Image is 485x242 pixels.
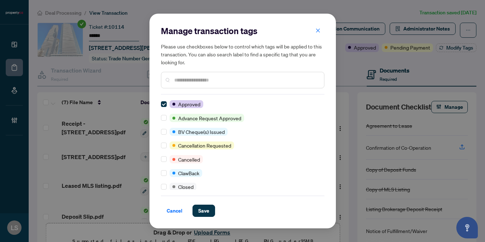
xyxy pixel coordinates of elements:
[178,114,241,122] span: Advance Request Approved
[178,100,200,108] span: Approved
[456,217,478,238] button: Open asap
[161,25,324,37] h2: Manage transaction tags
[192,205,215,217] button: Save
[178,155,200,163] span: Cancelled
[178,183,194,191] span: Closed
[178,128,225,136] span: BV Cheque(s) Issued
[178,169,199,177] span: ClawBack
[167,205,182,217] span: Cancel
[178,141,231,149] span: Cancellation Requested
[315,28,320,33] span: close
[198,205,209,217] span: Save
[161,42,324,66] h5: Please use checkboxes below to control which tags will be applied to this transaction. You can al...
[161,205,188,217] button: Cancel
